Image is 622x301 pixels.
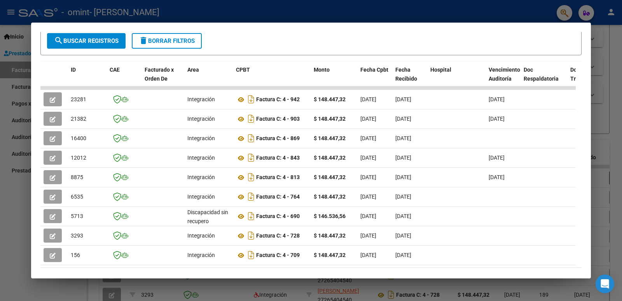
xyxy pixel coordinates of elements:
[567,62,614,96] datatable-header-cell: Doc Trazabilidad
[145,67,174,82] span: Facturado x Orden De
[489,155,505,161] span: [DATE]
[246,190,256,203] i: Descargar documento
[256,233,300,239] strong: Factura C: 4 - 728
[395,67,417,82] span: Fecha Recibido
[184,62,233,96] datatable-header-cell: Area
[360,232,376,239] span: [DATE]
[314,174,346,180] strong: $ 148.447,32
[256,174,300,181] strong: Factura C: 4 - 813
[71,194,83,200] span: 6535
[314,96,346,102] strong: $ 148.447,32
[236,67,250,73] span: CPBT
[187,194,215,200] span: Integración
[187,135,215,141] span: Integración
[395,96,411,102] span: [DATE]
[427,62,486,96] datatable-header-cell: Hospital
[187,232,215,239] span: Integración
[246,249,256,261] i: Descargar documento
[489,96,505,102] span: [DATE]
[71,252,80,258] span: 156
[187,252,215,258] span: Integración
[68,62,107,96] datatable-header-cell: ID
[246,171,256,183] i: Descargar documento
[256,116,300,122] strong: Factura C: 4 - 903
[187,116,215,122] span: Integración
[314,194,346,200] strong: $ 148.447,32
[524,67,559,82] span: Doc Respaldatoria
[314,67,330,73] span: Monto
[132,33,202,49] button: Borrar Filtros
[314,232,346,239] strong: $ 148.447,32
[246,210,256,222] i: Descargar documento
[489,67,520,82] span: Vencimiento Auditoría
[430,67,451,73] span: Hospital
[360,194,376,200] span: [DATE]
[71,155,86,161] span: 12012
[486,62,521,96] datatable-header-cell: Vencimiento Auditoría
[314,135,346,141] strong: $ 148.447,32
[47,33,126,49] button: Buscar Registros
[256,97,300,103] strong: Factura C: 4 - 942
[256,213,300,220] strong: Factura C: 4 - 690
[395,155,411,161] span: [DATE]
[71,213,83,219] span: 5713
[489,174,505,180] span: [DATE]
[187,96,215,102] span: Integración
[71,67,76,73] span: ID
[256,136,300,142] strong: Factura C: 4 - 869
[360,67,388,73] span: Fecha Cpbt
[570,67,602,82] span: Doc Trazabilidad
[489,116,505,122] span: [DATE]
[521,62,567,96] datatable-header-cell: Doc Respaldatoria
[71,116,86,122] span: 21382
[246,151,256,164] i: Descargar documento
[360,213,376,219] span: [DATE]
[395,194,411,200] span: [DATE]
[187,155,215,161] span: Integración
[139,37,195,44] span: Borrar Filtros
[596,275,614,293] div: Open Intercom Messenger
[395,174,411,180] span: [DATE]
[360,135,376,141] span: [DATE]
[311,62,357,96] datatable-header-cell: Monto
[357,62,392,96] datatable-header-cell: Fecha Cpbt
[314,155,346,161] strong: $ 148.447,32
[256,194,300,200] strong: Factura C: 4 - 764
[314,213,346,219] strong: $ 146.536,56
[395,135,411,141] span: [DATE]
[246,132,256,144] i: Descargar documento
[110,67,120,73] span: CAE
[360,252,376,258] span: [DATE]
[71,135,86,141] span: 16400
[187,174,215,180] span: Integración
[395,252,411,258] span: [DATE]
[187,67,199,73] span: Area
[395,116,411,122] span: [DATE]
[256,252,300,259] strong: Factura C: 4 - 709
[246,113,256,125] i: Descargar documento
[142,62,184,96] datatable-header-cell: Facturado x Orden De
[314,252,346,258] strong: $ 148.447,32
[392,62,427,96] datatable-header-cell: Fecha Recibido
[360,96,376,102] span: [DATE]
[54,37,119,44] span: Buscar Registros
[246,93,256,106] i: Descargar documento
[256,155,300,161] strong: Factura C: 4 - 843
[246,229,256,242] i: Descargar documento
[314,116,346,122] strong: $ 148.447,32
[54,36,63,45] mat-icon: search
[233,62,311,96] datatable-header-cell: CPBT
[187,209,228,224] span: Discapacidad sin recupero
[139,36,148,45] mat-icon: delete
[71,96,86,102] span: 23281
[360,116,376,122] span: [DATE]
[40,268,582,287] div: 9 total
[360,174,376,180] span: [DATE]
[395,232,411,239] span: [DATE]
[71,174,83,180] span: 8875
[107,62,142,96] datatable-header-cell: CAE
[360,155,376,161] span: [DATE]
[71,232,83,239] span: 3293
[395,213,411,219] span: [DATE]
